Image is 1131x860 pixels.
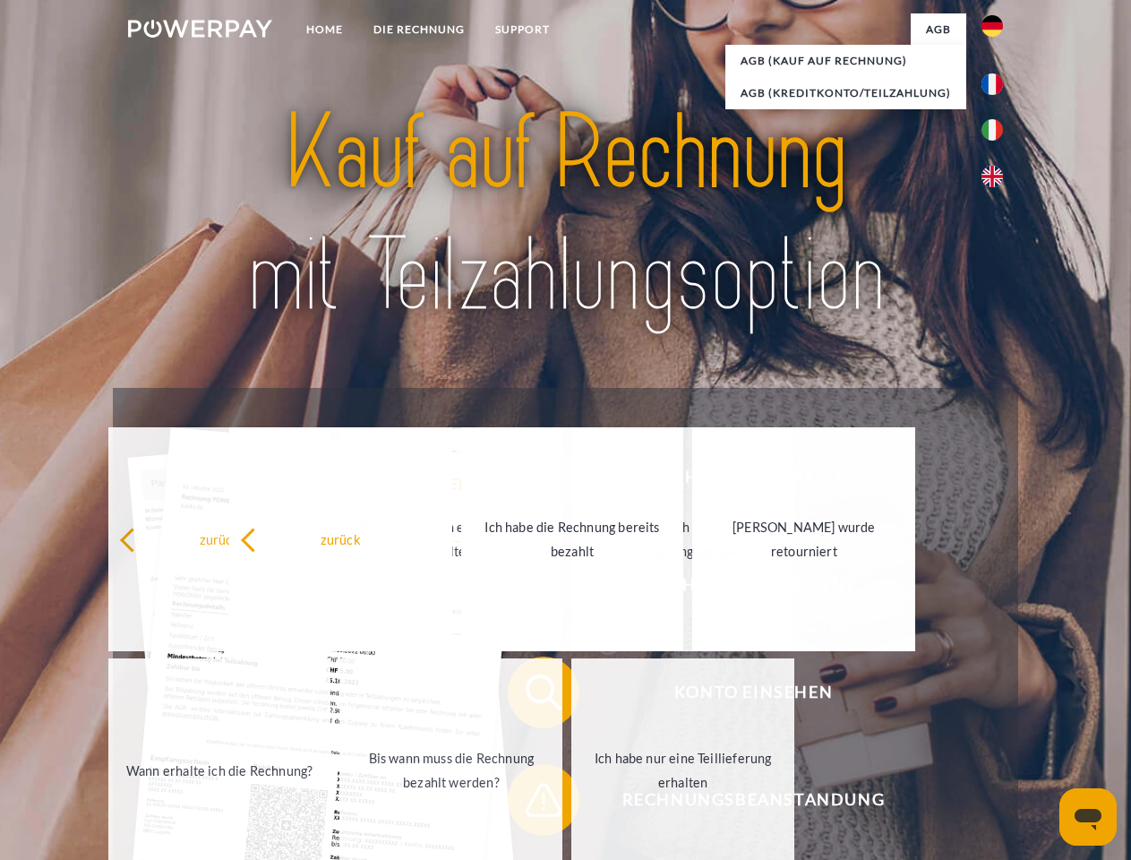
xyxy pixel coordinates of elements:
img: de [981,15,1003,37]
a: agb [911,13,966,46]
iframe: Schaltfläche zum Öffnen des Messaging-Fensters [1059,788,1117,846]
div: Wann erhalte ich die Rechnung? [119,758,321,782]
img: it [981,119,1003,141]
img: title-powerpay_de.svg [171,86,960,343]
div: zurück [119,527,321,551]
div: zurück [240,527,441,551]
div: Bis wann muss die Rechnung bezahlt werden? [350,746,552,795]
div: [PERSON_NAME] wurde retourniert [703,515,904,563]
img: fr [981,73,1003,95]
img: logo-powerpay-white.svg [128,20,272,38]
div: Ich habe nur eine Teillieferung erhalten [582,746,784,795]
div: Ich habe die Rechnung bereits bezahlt [472,515,673,563]
a: Home [291,13,358,46]
a: AGB (Kauf auf Rechnung) [725,45,966,77]
a: AGB (Kreditkonto/Teilzahlung) [725,77,966,109]
a: SUPPORT [480,13,565,46]
img: en [981,166,1003,187]
a: DIE RECHNUNG [358,13,480,46]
